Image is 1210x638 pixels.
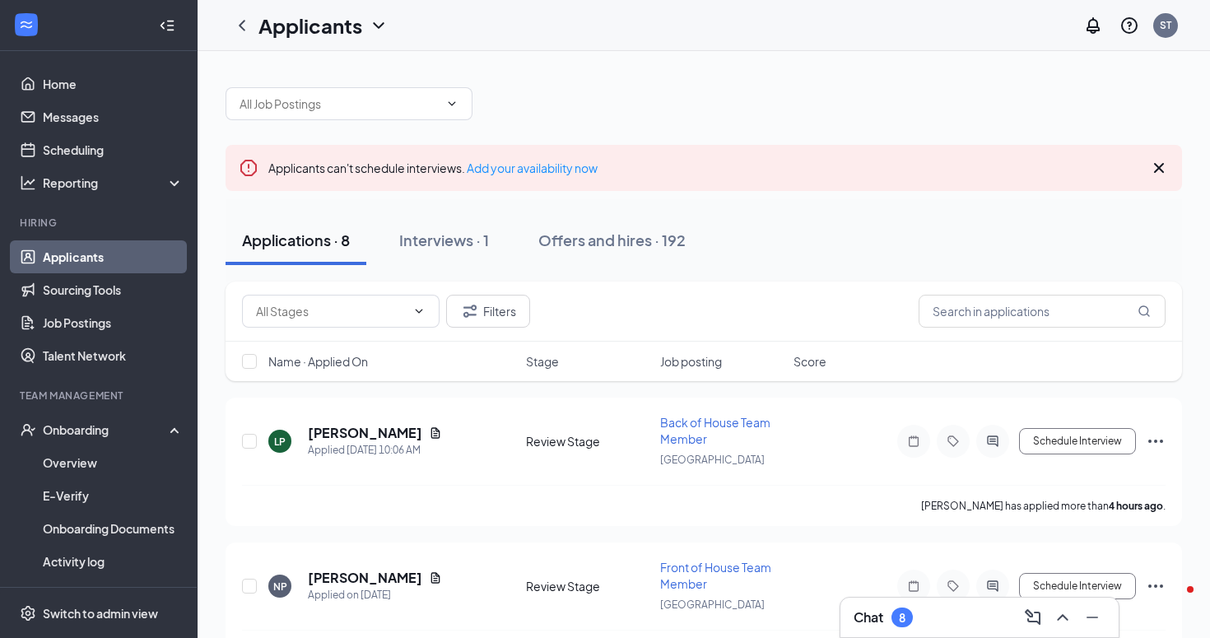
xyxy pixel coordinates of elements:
[1053,608,1073,627] svg: ChevronUp
[1083,16,1103,35] svg: Notifications
[43,446,184,479] a: Overview
[369,16,389,35] svg: ChevronDown
[660,415,770,446] span: Back of House Team Member
[20,605,36,622] svg: Settings
[538,230,686,250] div: Offers and hires · 192
[1149,158,1169,178] svg: Cross
[308,569,422,587] h5: [PERSON_NAME]
[43,306,184,339] a: Job Postings
[1154,582,1194,622] iframe: Intercom live chat
[446,295,530,328] button: Filter Filters
[526,578,650,594] div: Review Stage
[43,133,184,166] a: Scheduling
[445,97,458,110] svg: ChevronDown
[1138,305,1151,318] svg: MagnifyingGlass
[1160,18,1171,32] div: ST
[429,426,442,440] svg: Document
[1020,604,1046,631] button: ComposeMessage
[43,512,184,545] a: Onboarding Documents
[1019,573,1136,599] button: Schedule Interview
[308,424,422,442] h5: [PERSON_NAME]
[1146,576,1166,596] svg: Ellipses
[43,240,184,273] a: Applicants
[20,216,180,230] div: Hiring
[274,435,286,449] div: LP
[1049,604,1076,631] button: ChevronUp
[660,454,765,466] span: [GEOGRAPHIC_DATA]
[399,230,489,250] div: Interviews · 1
[43,578,184,611] a: Team
[20,421,36,438] svg: UserCheck
[1082,608,1102,627] svg: Minimize
[159,17,175,34] svg: Collapse
[43,479,184,512] a: E-Verify
[1023,608,1043,627] svg: ComposeMessage
[43,175,184,191] div: Reporting
[20,389,180,403] div: Team Management
[268,161,598,175] span: Applicants can't schedule interviews.
[919,295,1166,328] input: Search in applications
[43,605,158,622] div: Switch to admin view
[660,560,771,591] span: Front of House Team Member
[1079,604,1105,631] button: Minimize
[43,273,184,306] a: Sourcing Tools
[660,353,722,370] span: Job posting
[983,580,1003,593] svg: ActiveChat
[429,571,442,584] svg: Document
[854,608,883,626] h3: Chat
[258,12,362,40] h1: Applicants
[239,158,258,178] svg: Error
[242,230,350,250] div: Applications · 8
[20,175,36,191] svg: Analysis
[467,161,598,175] a: Add your availability now
[899,611,905,625] div: 8
[460,301,480,321] svg: Filter
[526,433,650,449] div: Review Stage
[904,580,924,593] svg: Note
[1146,431,1166,451] svg: Ellipses
[1019,428,1136,454] button: Schedule Interview
[240,95,439,113] input: All Job Postings
[921,499,1166,513] p: [PERSON_NAME] has applied more than .
[1119,16,1139,35] svg: QuestionInfo
[983,435,1003,448] svg: ActiveChat
[43,421,170,438] div: Onboarding
[43,339,184,372] a: Talent Network
[308,442,442,459] div: Applied [DATE] 10:06 AM
[256,302,406,320] input: All Stages
[1109,500,1163,512] b: 4 hours ago
[660,598,765,611] span: [GEOGRAPHIC_DATA]
[268,353,368,370] span: Name · Applied On
[18,16,35,33] svg: WorkstreamLogo
[273,580,287,594] div: NP
[308,587,442,603] div: Applied on [DATE]
[904,435,924,448] svg: Note
[943,580,963,593] svg: Tag
[412,305,426,318] svg: ChevronDown
[232,16,252,35] svg: ChevronLeft
[43,545,184,578] a: Activity log
[793,353,826,370] span: Score
[43,68,184,100] a: Home
[43,100,184,133] a: Messages
[943,435,963,448] svg: Tag
[526,353,559,370] span: Stage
